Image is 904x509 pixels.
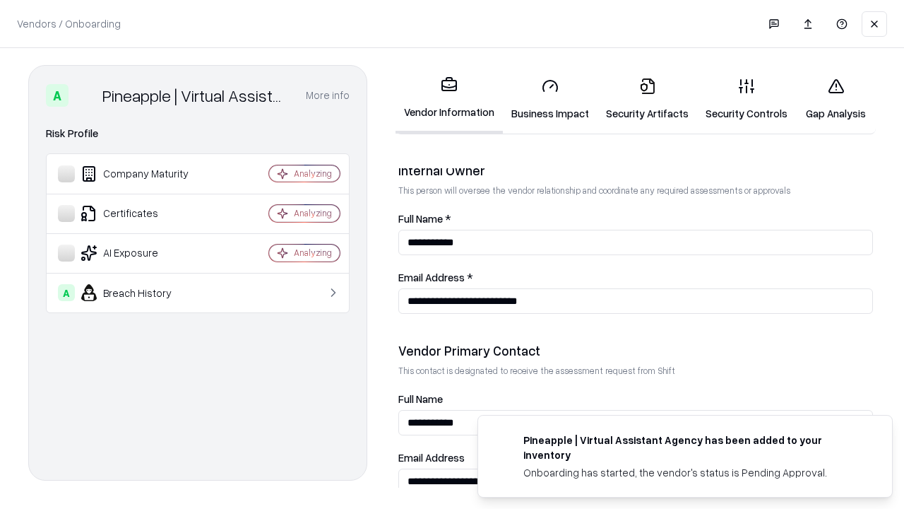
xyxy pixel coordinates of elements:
label: Full Name * [398,213,873,224]
img: Pineapple | Virtual Assistant Agency [74,84,97,107]
button: More info [306,83,350,108]
p: This contact is designated to receive the assessment request from Shift [398,365,873,377]
div: Internal Owner [398,162,873,179]
label: Full Name [398,394,873,404]
div: Certificates [58,205,227,222]
div: Breach History [58,284,227,301]
div: Pineapple | Virtual Assistant Agency has been added to your inventory [523,433,858,462]
div: A [58,284,75,301]
a: Security Artifacts [597,66,697,132]
label: Email Address [398,452,873,463]
div: Risk Profile [46,125,350,142]
a: Gap Analysis [796,66,876,132]
img: trypineapple.com [495,433,512,450]
label: Email Address * [398,272,873,283]
p: Vendors / Onboarding [17,16,121,31]
a: Business Impact [503,66,597,132]
a: Vendor Information [395,65,503,134]
div: Analyzing [294,207,332,219]
div: AI Exposure [58,245,227,262]
div: Analyzing [294,168,332,180]
div: Onboarding has started, the vendor's status is Pending Approval. [523,465,858,480]
a: Security Controls [697,66,796,132]
div: Company Maturity [58,165,227,182]
div: A [46,84,69,107]
div: Vendor Primary Contact [398,342,873,359]
div: Pineapple | Virtual Assistant Agency [102,84,289,107]
div: Analyzing [294,247,332,259]
p: This person will oversee the vendor relationship and coordinate any required assessments or appro... [398,185,873,197]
